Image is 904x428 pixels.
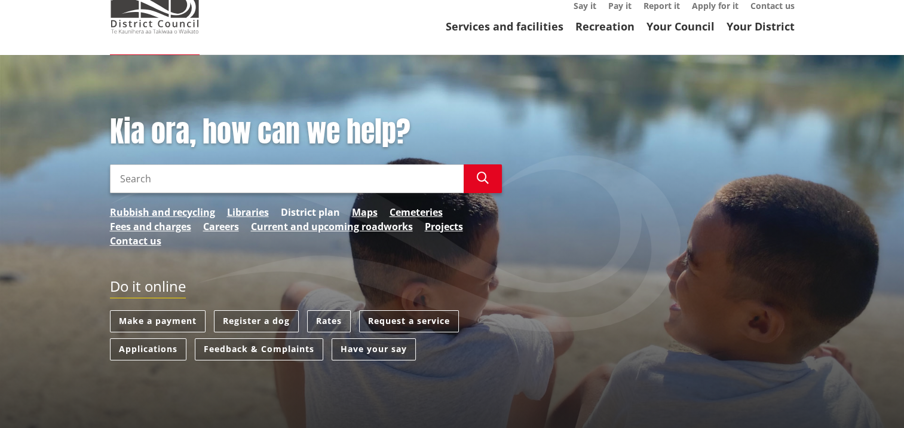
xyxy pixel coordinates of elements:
[425,219,463,234] a: Projects
[195,338,323,360] a: Feedback & Complaints
[446,19,563,33] a: Services and facilities
[646,19,715,33] a: Your Council
[251,219,413,234] a: Current and upcoming roadworks
[727,19,795,33] a: Your District
[110,310,206,332] a: Make a payment
[281,205,340,219] a: District plan
[214,310,299,332] a: Register a dog
[110,219,191,234] a: Fees and charges
[110,278,186,299] h2: Do it online
[110,338,186,360] a: Applications
[332,338,416,360] a: Have your say
[227,205,269,219] a: Libraries
[110,115,502,149] h1: Kia ora, how can we help?
[203,219,239,234] a: Careers
[110,205,215,219] a: Rubbish and recycling
[390,205,443,219] a: Cemeteries
[110,164,464,193] input: Search input
[575,19,635,33] a: Recreation
[352,205,378,219] a: Maps
[359,310,459,332] a: Request a service
[849,378,892,421] iframe: Messenger Launcher
[307,310,351,332] a: Rates
[110,234,161,248] a: Contact us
